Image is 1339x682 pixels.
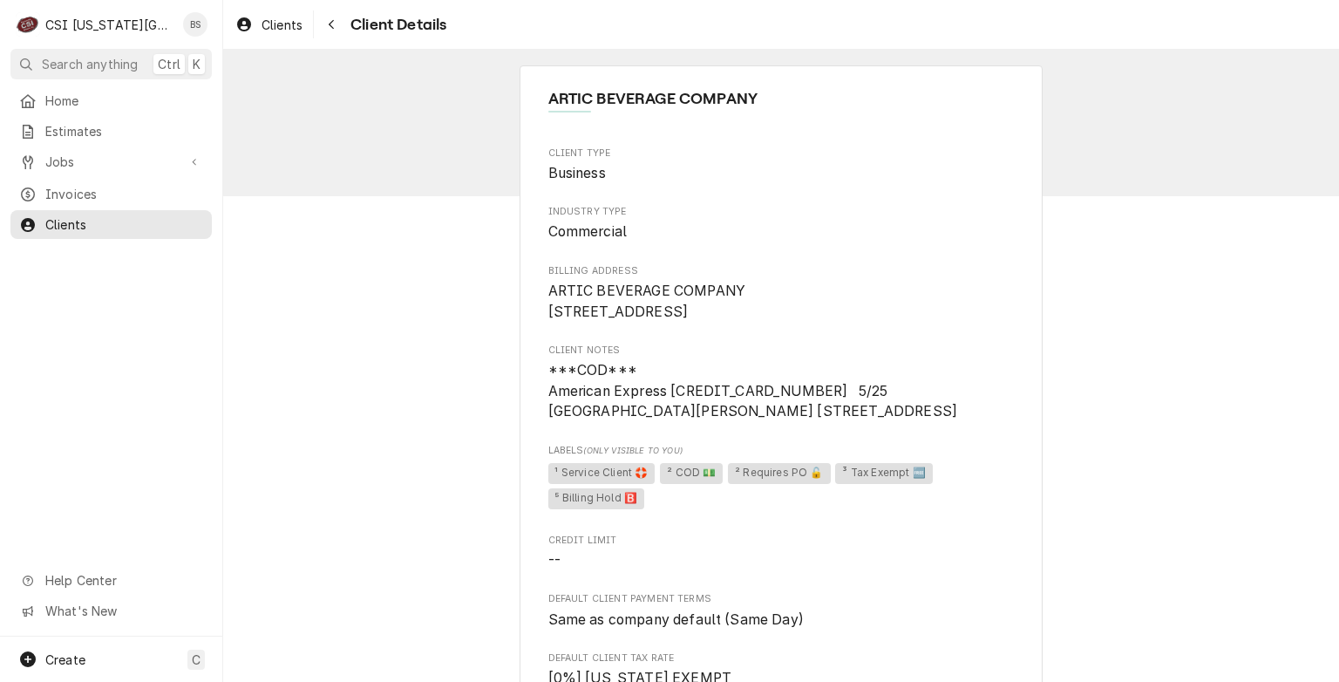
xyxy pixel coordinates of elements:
[45,602,201,620] span: What's New
[45,652,85,667] span: Create
[10,147,212,176] a: Go to Jobs
[10,180,212,208] a: Invoices
[183,12,207,37] div: BS
[548,344,1015,358] span: Client Notes
[45,185,203,203] span: Invoices
[45,92,203,110] span: Home
[548,444,1015,458] span: Labels
[583,446,682,455] span: (Only Visible to You)
[548,362,958,419] span: ***COD*** American Express [CREDIT_CARD_NUMBER] 5/25 [GEOGRAPHIC_DATA][PERSON_NAME] [STREET_ADDRESS]
[548,222,1015,242] span: Industry Type
[548,344,1015,422] div: Client Notes
[10,566,212,595] a: Go to Help Center
[45,16,173,34] div: CSI [US_STATE][GEOGRAPHIC_DATA]
[548,205,1015,242] div: Industry Type
[835,463,932,484] span: ³ Tax Exempt 🆓
[345,13,446,37] span: Client Details
[16,12,40,37] div: CSI Kansas City's Avatar
[228,10,309,39] a: Clients
[183,12,207,37] div: Brent Seaba's Avatar
[548,550,1015,571] span: Credit Limit
[548,163,1015,184] span: Client Type
[548,360,1015,422] span: Client Notes
[10,49,212,79] button: Search anythingCtrlK
[45,571,201,590] span: Help Center
[548,147,1015,184] div: Client Type
[548,223,628,240] span: Commercial
[548,651,1015,665] span: Default Client Tax Rate
[193,55,201,73] span: K
[317,10,345,38] button: Navigate back
[660,463,723,484] span: ² COD 💵
[548,205,1015,219] span: Industry Type
[10,86,212,115] a: Home
[548,281,1015,322] span: Billing Address
[548,488,645,509] span: ⁵ Billing Hold 🅱️
[45,122,203,140] span: Estimates
[548,264,1015,323] div: Billing Address
[548,592,1015,630] div: Default Client Payment Terms
[42,55,138,73] span: Search anything
[548,87,1015,125] div: Client Information
[548,444,1015,512] div: [object Object]
[10,210,212,239] a: Clients
[548,147,1015,160] span: Client Type
[548,264,1015,278] span: Billing Address
[262,16,302,34] span: Clients
[548,552,561,569] span: --
[548,463,656,484] span: ¹ Service Client 🛟
[548,87,1015,111] span: Name
[548,592,1015,606] span: Default Client Payment Terms
[10,597,212,625] a: Go to What's New
[16,12,40,37] div: C
[548,534,1015,548] span: Credit Limit
[548,283,746,320] span: ARTIC BEVERAGE COMPANY [STREET_ADDRESS]
[548,611,804,628] span: Same as company default (Same Day)
[158,55,180,73] span: Ctrl
[548,534,1015,571] div: Credit Limit
[548,165,606,181] span: Business
[548,460,1015,512] span: [object Object]
[45,153,177,171] span: Jobs
[10,117,212,146] a: Estimates
[192,651,201,669] span: C
[45,215,203,234] span: Clients
[728,463,830,484] span: ² Requires PO 🔓
[548,610,1015,631] span: Default Client Payment Terms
